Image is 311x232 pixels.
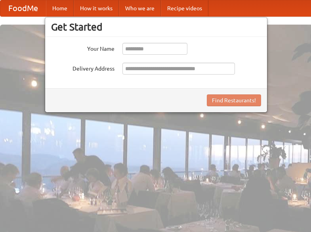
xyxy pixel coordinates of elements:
[51,63,114,73] label: Delivery Address
[207,94,261,106] button: Find Restaurants!
[74,0,119,16] a: How it works
[161,0,208,16] a: Recipe videos
[46,0,74,16] a: Home
[119,0,161,16] a: Who we are
[0,0,46,16] a: FoodMe
[51,21,261,33] h3: Get Started
[51,43,114,53] label: Your Name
